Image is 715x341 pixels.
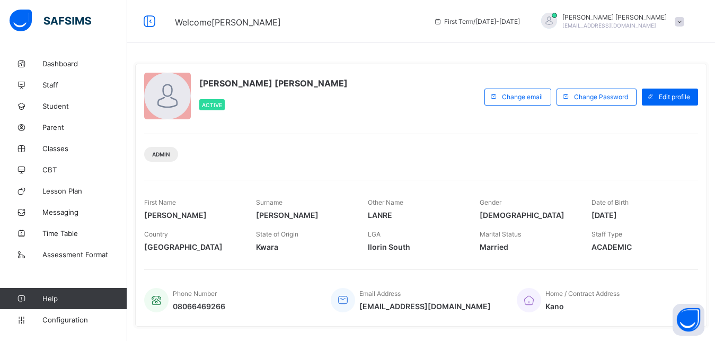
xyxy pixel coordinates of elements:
span: [PERSON_NAME] [PERSON_NAME] [199,78,348,89]
span: session/term information [434,18,520,25]
span: Married [480,242,576,251]
span: Gender [480,198,501,206]
span: Help [42,294,127,303]
span: Admin [152,151,170,158]
span: Dashboard [42,59,127,68]
span: Phone Number [173,290,217,298]
span: Parent [42,123,127,132]
span: Email Address [359,290,401,298]
span: [PERSON_NAME] [144,211,240,220]
span: Student [42,102,127,110]
span: [GEOGRAPHIC_DATA] [144,242,240,251]
span: Welcome [PERSON_NAME] [175,17,281,28]
span: LANRE [368,211,464,220]
span: Home / Contract Address [545,290,620,298]
span: Edit profile [659,93,690,101]
span: Change email [502,93,543,101]
span: Configuration [42,316,127,324]
button: Open asap [673,304,704,336]
span: CBT [42,165,127,174]
span: Messaging [42,208,127,216]
span: [EMAIL_ADDRESS][DOMAIN_NAME] [562,22,656,29]
span: State of Origin [256,230,298,238]
span: Change Password [574,93,628,101]
span: Date of Birth [592,198,629,206]
span: Lesson Plan [42,187,127,195]
span: Other Name [368,198,403,206]
span: Country [144,230,168,238]
span: 08066469266 [173,302,225,311]
span: Kwara [256,242,352,251]
span: Staff [42,81,127,89]
span: [PERSON_NAME] [256,211,352,220]
span: LGA [368,230,381,238]
img: safsims [10,10,91,32]
span: Assessment Format [42,250,127,259]
span: Active [202,102,222,108]
span: [EMAIL_ADDRESS][DOMAIN_NAME] [359,302,491,311]
span: Marital Status [480,230,521,238]
span: Classes [42,144,127,153]
span: Surname [256,198,283,206]
span: Staff Type [592,230,622,238]
span: [PERSON_NAME] [PERSON_NAME] [562,13,667,21]
span: [DEMOGRAPHIC_DATA] [480,211,576,220]
span: Time Table [42,229,127,238]
span: Ilorin South [368,242,464,251]
span: Kano [545,302,620,311]
span: First Name [144,198,176,206]
span: ACADEMIC [592,242,687,251]
div: MAHMUD-NAJIMMAHMUD [531,13,690,30]
span: [DATE] [592,211,687,220]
